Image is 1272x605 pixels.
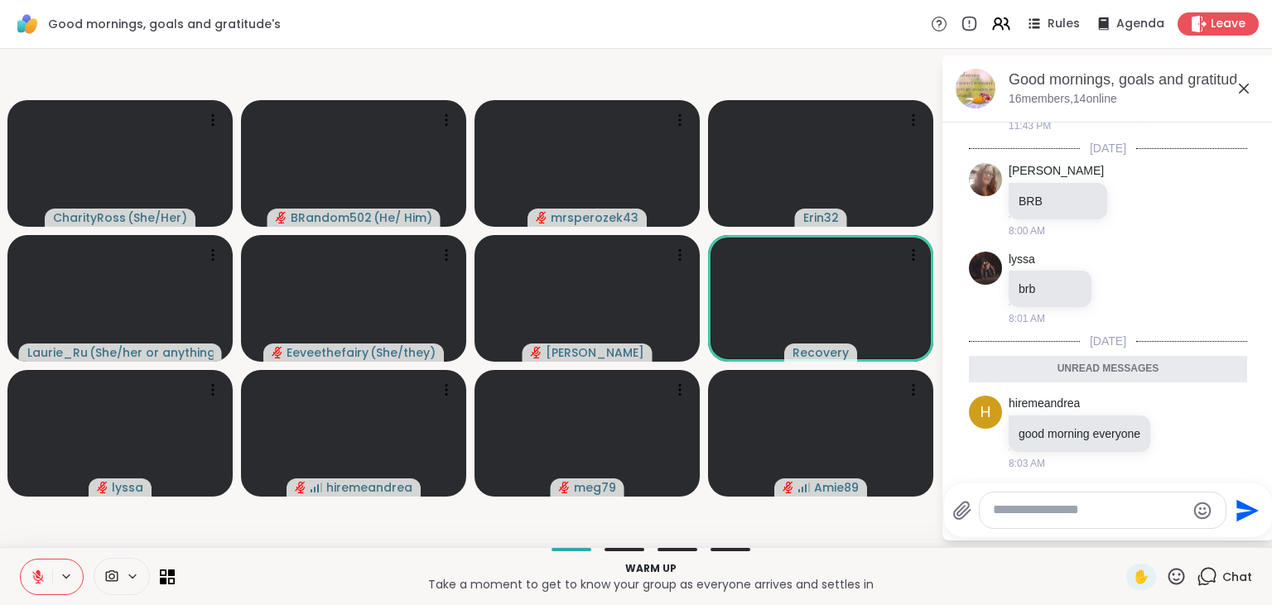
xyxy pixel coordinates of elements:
img: Good mornings, goals and gratitude's, Oct 09 [956,69,995,108]
span: Good mornings, goals and gratitude's [48,16,281,32]
span: ( He/ Him ) [373,209,432,226]
p: brb [1019,281,1082,297]
span: Agenda [1116,16,1164,32]
span: CharityRoss [53,209,126,226]
span: Laurie_Ru [27,344,88,361]
span: audio-muted [97,482,108,493]
p: Warm up [185,561,1116,576]
span: 11:43 PM [1009,118,1051,133]
a: hiremeandrea [1009,396,1080,412]
span: mrsperozek43 [551,209,638,226]
p: good morning everyone [1019,425,1140,442]
span: audio-muted [295,482,306,493]
span: hiremeandrea [326,479,412,496]
p: 16 members, 14 online [1009,91,1117,108]
span: Eeveethefairy [287,344,369,361]
span: audio-muted [559,482,571,493]
p: BRB [1019,193,1097,209]
span: meg79 [574,479,616,496]
span: Leave [1211,16,1245,32]
span: audio-muted [531,347,542,358]
span: ✋ [1133,567,1149,587]
span: [DATE] [1080,140,1136,156]
textarea: Type your message [993,502,1186,519]
img: https://sharewell-space-live.sfo3.digitaloceanspaces.com/user-generated/ef9b4338-b2e1-457c-a100-b... [969,252,1002,285]
span: ( She/her or anything else ) [89,344,214,361]
span: ( She/Her ) [128,209,187,226]
span: Amie89 [814,479,859,496]
span: audio-muted [536,212,547,223]
a: [PERSON_NAME] [1009,163,1104,180]
span: 8:03 AM [1009,456,1045,471]
span: Rules [1048,16,1080,32]
span: Erin32 [803,209,839,226]
span: Chat [1222,569,1252,585]
span: lyssa [112,479,143,496]
span: [DATE] [1080,333,1136,349]
span: 8:00 AM [1009,223,1045,238]
span: ( She/they ) [370,344,436,361]
a: lyssa [1009,252,1035,268]
div: Good mornings, goals and gratitude's, [DATE] [1009,70,1260,90]
div: Unread messages [969,356,1247,382]
button: Emoji picker [1192,501,1212,521]
button: Send [1226,492,1264,529]
span: [PERSON_NAME] [546,344,644,361]
span: audio-muted [783,482,794,493]
span: h [980,401,991,424]
img: ShareWell Logomark [13,10,41,38]
img: https://sharewell-space-live.sfo3.digitaloceanspaces.com/user-generated/12025a04-e023-4d79-ba6e-0... [969,163,1002,196]
p: Take a moment to get to know your group as everyone arrives and settles in [185,576,1116,593]
span: 8:01 AM [1009,311,1045,326]
span: Recovery [793,344,849,361]
span: audio-muted [276,212,287,223]
span: BRandom502 [291,209,372,226]
span: audio-muted [272,347,283,358]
